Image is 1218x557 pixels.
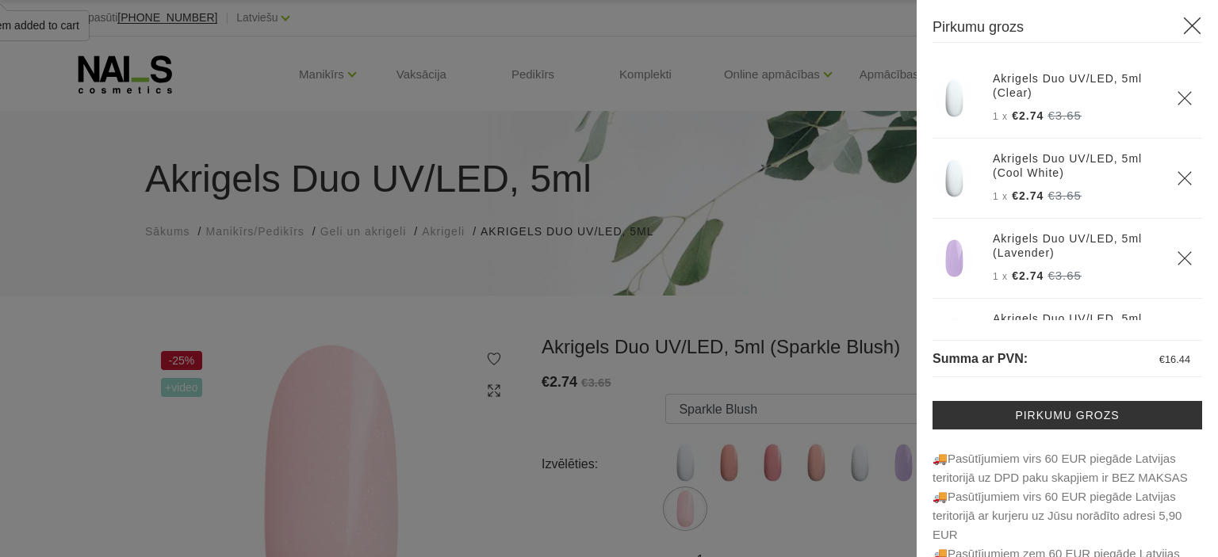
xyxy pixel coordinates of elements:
[1177,170,1193,186] a: Delete
[1165,353,1190,365] span: 16.44
[1159,353,1165,365] span: €
[1177,250,1193,266] a: Delete
[1048,109,1082,122] s: €3.65
[993,71,1158,100] a: Akrigels Duo UV/LED, 5ml (Clear)
[993,271,1008,282] span: 1 x
[1048,189,1082,202] s: €3.65
[993,191,1008,202] span: 1 x
[933,352,1028,365] span: Summa ar PVN:
[1177,90,1193,106] a: Delete
[1012,189,1044,202] span: €2.74
[993,111,1008,122] span: 1 x
[1048,269,1082,282] s: €3.65
[933,401,1202,429] a: Pirkumu grozs
[1012,109,1044,122] span: €2.74
[993,151,1158,180] a: Akrigels Duo UV/LED, 5ml (Cool White)
[933,16,1202,43] h3: Pirkumu grozs
[993,311,1158,340] a: Akrigels Duo UV/LED, 5ml (Warm Nude)
[993,231,1158,260] a: Akrigels Duo UV/LED, 5ml (Lavender)
[1012,269,1044,282] span: €2.74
